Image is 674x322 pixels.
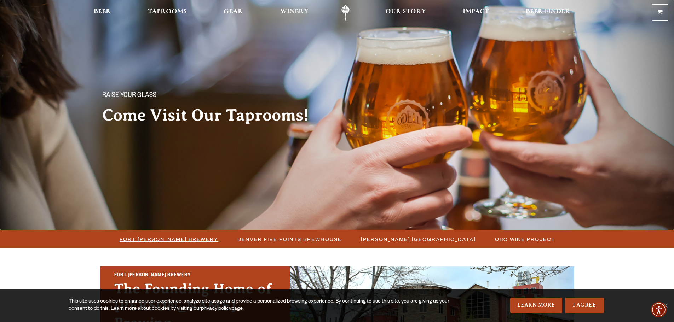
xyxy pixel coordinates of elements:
[102,106,323,124] h2: Come Visit Our Taprooms!
[491,234,559,244] a: OBC Wine Project
[276,5,313,21] a: Winery
[102,92,156,101] span: Raise your glass
[233,234,345,244] a: Denver Five Points Brewhouse
[565,298,604,313] a: I Agree
[526,9,570,14] span: Beer Finder
[219,5,248,21] a: Gear
[237,234,342,244] span: Denver Five Points Brewhouse
[148,9,187,14] span: Taprooms
[69,298,452,312] div: This site uses cookies to enhance user experience, analyze site usage and provide a personalized ...
[94,9,111,14] span: Beer
[332,5,359,21] a: Odell Home
[89,5,116,21] a: Beer
[385,9,426,14] span: Our Story
[458,5,494,21] a: Impact
[651,302,667,317] div: Accessibility Menu
[115,234,222,244] a: Fort [PERSON_NAME] Brewery
[361,234,476,244] span: [PERSON_NAME] [GEOGRAPHIC_DATA]
[510,298,562,313] a: Learn More
[357,234,479,244] a: [PERSON_NAME] [GEOGRAPHIC_DATA]
[224,9,243,14] span: Gear
[280,9,309,14] span: Winery
[463,9,489,14] span: Impact
[143,5,191,21] a: Taprooms
[201,306,231,312] a: privacy policy
[114,271,276,280] h2: Fort [PERSON_NAME] Brewery
[120,234,218,244] span: Fort [PERSON_NAME] Brewery
[381,5,431,21] a: Our Story
[521,5,575,21] a: Beer Finder
[495,234,555,244] span: OBC Wine Project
